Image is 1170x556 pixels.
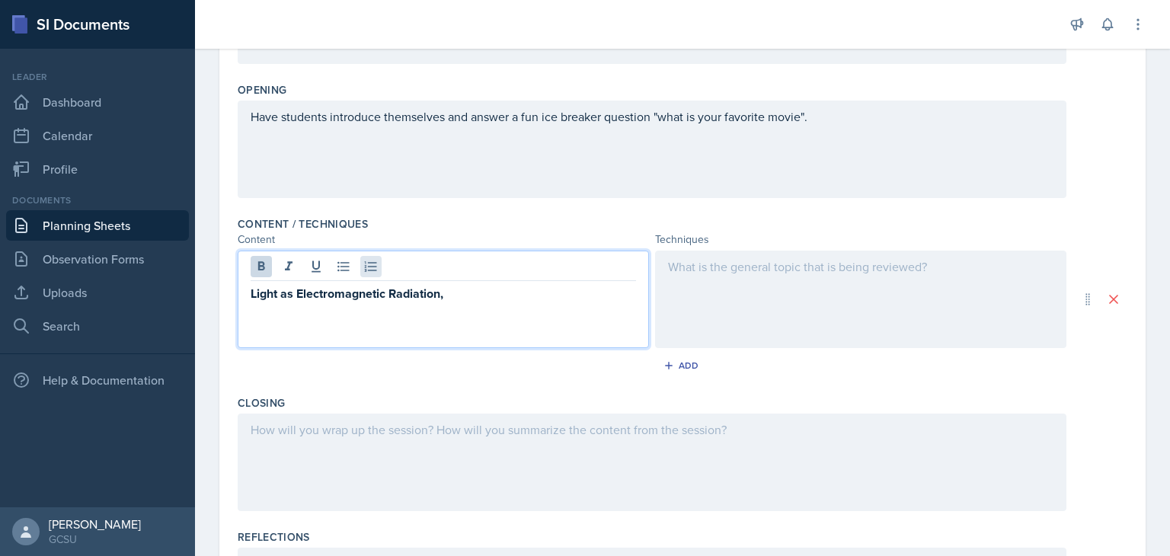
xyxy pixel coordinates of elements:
div: Help & Documentation [6,365,189,395]
div: Techniques [655,232,1066,248]
strong: Light as Electromagnetic Radiation, [251,285,443,302]
label: Reflections [238,529,310,545]
div: Leader [6,70,189,84]
label: Content / Techniques [238,216,368,232]
div: Add [667,359,699,372]
div: Content [238,232,649,248]
a: Observation Forms [6,244,189,274]
a: Calendar [6,120,189,151]
p: Have students introduce themselves and answer a fun ice breaker question "what is your favorite m... [251,107,1053,126]
label: Opening [238,82,286,97]
a: Dashboard [6,87,189,117]
div: GCSU [49,532,141,547]
a: Planning Sheets [6,210,189,241]
label: Closing [238,395,285,411]
div: [PERSON_NAME] [49,516,141,532]
a: Uploads [6,277,189,308]
a: Search [6,311,189,341]
a: Profile [6,154,189,184]
button: Add [658,354,708,377]
div: Documents [6,193,189,207]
